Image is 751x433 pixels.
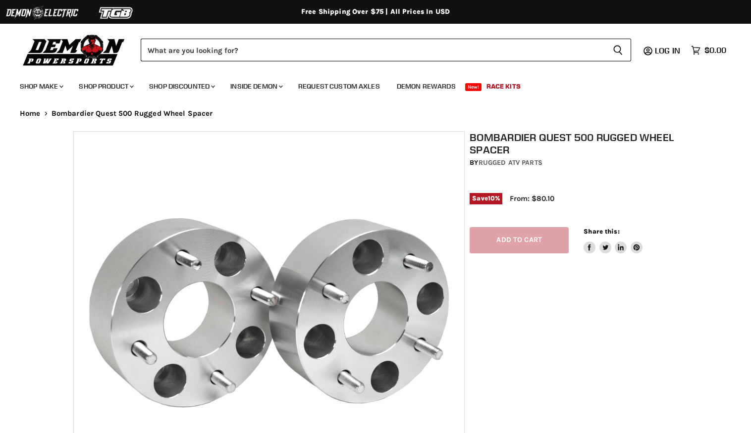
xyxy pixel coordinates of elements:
[470,193,502,204] span: Save %
[5,3,79,22] img: Demon Electric Logo 2
[12,76,69,96] a: Shop Make
[141,39,631,61] form: Product
[12,72,724,96] ul: Main menu
[655,46,680,55] span: Log in
[20,109,41,118] a: Home
[291,76,387,96] a: Request Custom Axles
[704,46,726,55] span: $0.00
[20,32,128,67] img: Demon Powersports
[584,228,619,235] span: Share this:
[605,39,631,61] button: Search
[142,76,221,96] a: Shop Discounted
[584,227,643,253] aside: Share this:
[479,158,542,167] a: Rugged ATV Parts
[686,43,731,57] a: $0.00
[79,3,154,22] img: TGB Logo 2
[465,83,482,91] span: New!
[71,76,140,96] a: Shop Product
[479,76,528,96] a: Race Kits
[488,194,495,202] span: 10
[650,46,686,55] a: Log in
[389,76,463,96] a: Demon Rewards
[223,76,289,96] a: Inside Demon
[141,39,605,61] input: Search
[510,194,554,203] span: From: $80.10
[470,157,683,168] div: by
[470,131,683,156] h1: Bombardier Quest 500 Rugged Wheel Spacer
[52,109,213,118] span: Bombardier Quest 500 Rugged Wheel Spacer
